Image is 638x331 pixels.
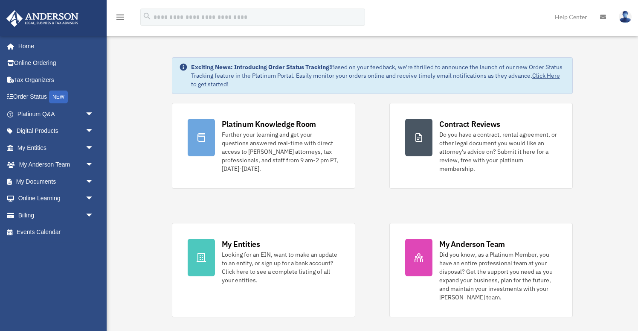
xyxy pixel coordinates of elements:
[4,10,81,27] img: Anderson Advisors Platinum Portal
[222,239,260,249] div: My Entities
[85,139,102,157] span: arrow_drop_down
[6,139,107,156] a: My Entitiesarrow_drop_down
[115,12,125,22] i: menu
[439,119,500,129] div: Contract Reviews
[6,207,107,224] a: Billingarrow_drop_down
[439,250,557,302] div: Did you know, as a Platinum Member, you have an entire professional team at your disposal? Get th...
[222,130,339,173] div: Further your learning and get your questions answered real-time with direct access to [PERSON_NAM...
[389,223,573,317] a: My Anderson Team Did you know, as a Platinum Member, you have an entire professional team at your...
[49,91,68,103] div: NEW
[85,123,102,140] span: arrow_drop_down
[222,250,339,284] div: Looking for an EIN, want to make an update to an entity, or sign up for a bank account? Click her...
[6,71,107,88] a: Tax Organizers
[6,88,107,106] a: Order StatusNEW
[6,224,107,241] a: Events Calendar
[85,105,102,123] span: arrow_drop_down
[85,207,102,224] span: arrow_drop_down
[115,15,125,22] a: menu
[439,239,505,249] div: My Anderson Team
[6,38,102,55] a: Home
[172,103,355,189] a: Platinum Knowledge Room Further your learning and get your questions answered real-time with dire...
[172,223,355,317] a: My Entities Looking for an EIN, want to make an update to an entity, or sign up for a bank accoun...
[619,11,632,23] img: User Pic
[389,103,573,189] a: Contract Reviews Do you have a contract, rental agreement, or other legal document you would like...
[6,173,107,190] a: My Documentsarrow_drop_down
[85,173,102,190] span: arrow_drop_down
[142,12,152,21] i: search
[191,63,331,71] strong: Exciting News: Introducing Order Status Tracking!
[191,72,560,88] a: Click Here to get started!
[85,156,102,174] span: arrow_drop_down
[439,130,557,173] div: Do you have a contract, rental agreement, or other legal document you would like an attorney's ad...
[6,105,107,123] a: Platinum Q&Aarrow_drop_down
[6,156,107,173] a: My Anderson Teamarrow_drop_down
[6,190,107,207] a: Online Learningarrow_drop_down
[222,119,316,129] div: Platinum Knowledge Room
[6,123,107,140] a: Digital Productsarrow_drop_down
[85,190,102,208] span: arrow_drop_down
[6,55,107,72] a: Online Ordering
[191,63,566,88] div: Based on your feedback, we're thrilled to announce the launch of our new Order Status Tracking fe...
